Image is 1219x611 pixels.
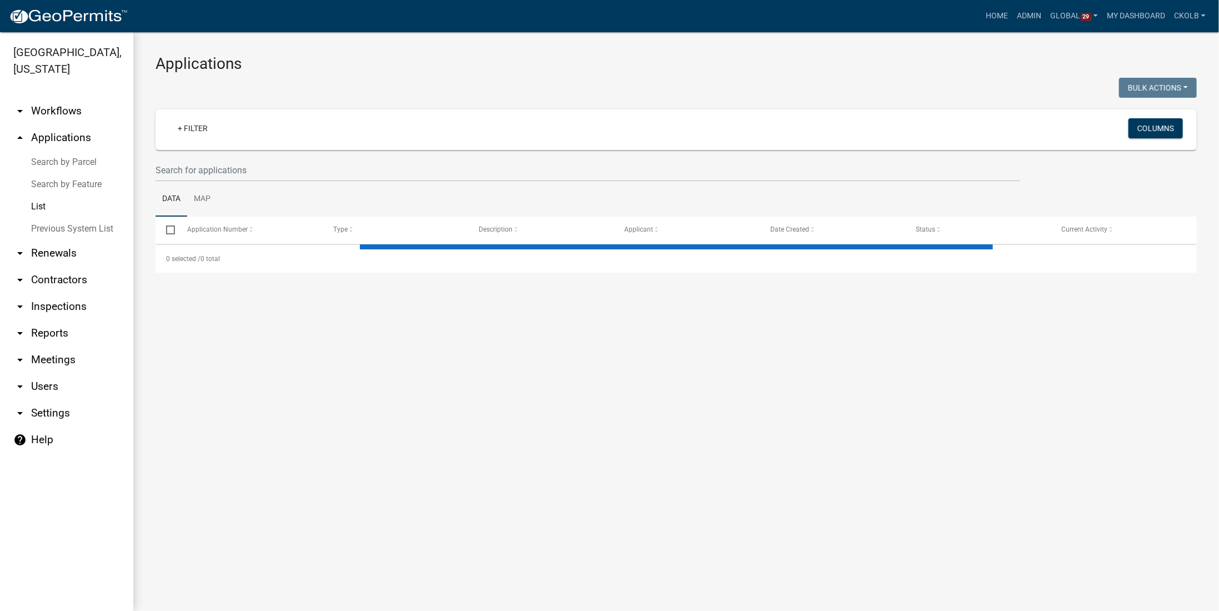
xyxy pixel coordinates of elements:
[1128,118,1183,138] button: Columns
[155,217,177,243] datatable-header-cell: Select
[188,226,248,233] span: Application Number
[1170,6,1210,27] a: ckolb
[13,380,27,393] i: arrow_drop_down
[13,131,27,144] i: arrow_drop_up
[13,433,27,447] i: help
[1081,13,1092,22] span: 29
[13,273,27,287] i: arrow_drop_down
[166,255,200,263] span: 0 selected /
[13,104,27,118] i: arrow_drop_down
[155,245,1197,273] div: 0 total
[323,217,468,243] datatable-header-cell: Type
[13,247,27,260] i: arrow_drop_down
[169,118,217,138] a: + Filter
[916,226,935,233] span: Status
[770,226,809,233] span: Date Created
[155,159,1020,182] input: Search for applications
[1013,6,1046,27] a: Admin
[982,6,1013,27] a: Home
[1102,6,1170,27] a: My Dashboard
[1046,6,1103,27] a: Global29
[1062,226,1108,233] span: Current Activity
[479,226,513,233] span: Description
[155,182,187,217] a: Data
[625,226,654,233] span: Applicant
[187,182,217,217] a: Map
[760,217,905,243] datatable-header-cell: Date Created
[905,217,1051,243] datatable-header-cell: Status
[155,54,1197,73] h3: Applications
[1051,217,1197,243] datatable-header-cell: Current Activity
[177,217,322,243] datatable-header-cell: Application Number
[614,217,760,243] datatable-header-cell: Applicant
[13,353,27,367] i: arrow_drop_down
[13,300,27,313] i: arrow_drop_down
[13,407,27,420] i: arrow_drop_down
[468,217,614,243] datatable-header-cell: Description
[13,327,27,340] i: arrow_drop_down
[1119,78,1197,98] button: Bulk Actions
[333,226,348,233] span: Type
